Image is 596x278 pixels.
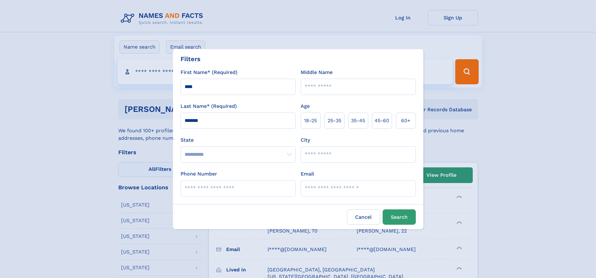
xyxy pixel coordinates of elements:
label: Age [301,102,310,110]
label: Last Name* (Required) [181,102,237,110]
label: City [301,136,310,144]
div: Filters [181,54,201,64]
label: Email [301,170,314,178]
label: Phone Number [181,170,217,178]
label: Cancel [347,209,380,225]
span: 45‑60 [374,117,389,124]
label: State [181,136,296,144]
span: 25‑35 [328,117,341,124]
label: Middle Name [301,69,333,76]
span: 18‑25 [304,117,317,124]
span: 60+ [401,117,410,124]
button: Search [383,209,416,225]
span: 35‑45 [351,117,365,124]
label: First Name* (Required) [181,69,237,76]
